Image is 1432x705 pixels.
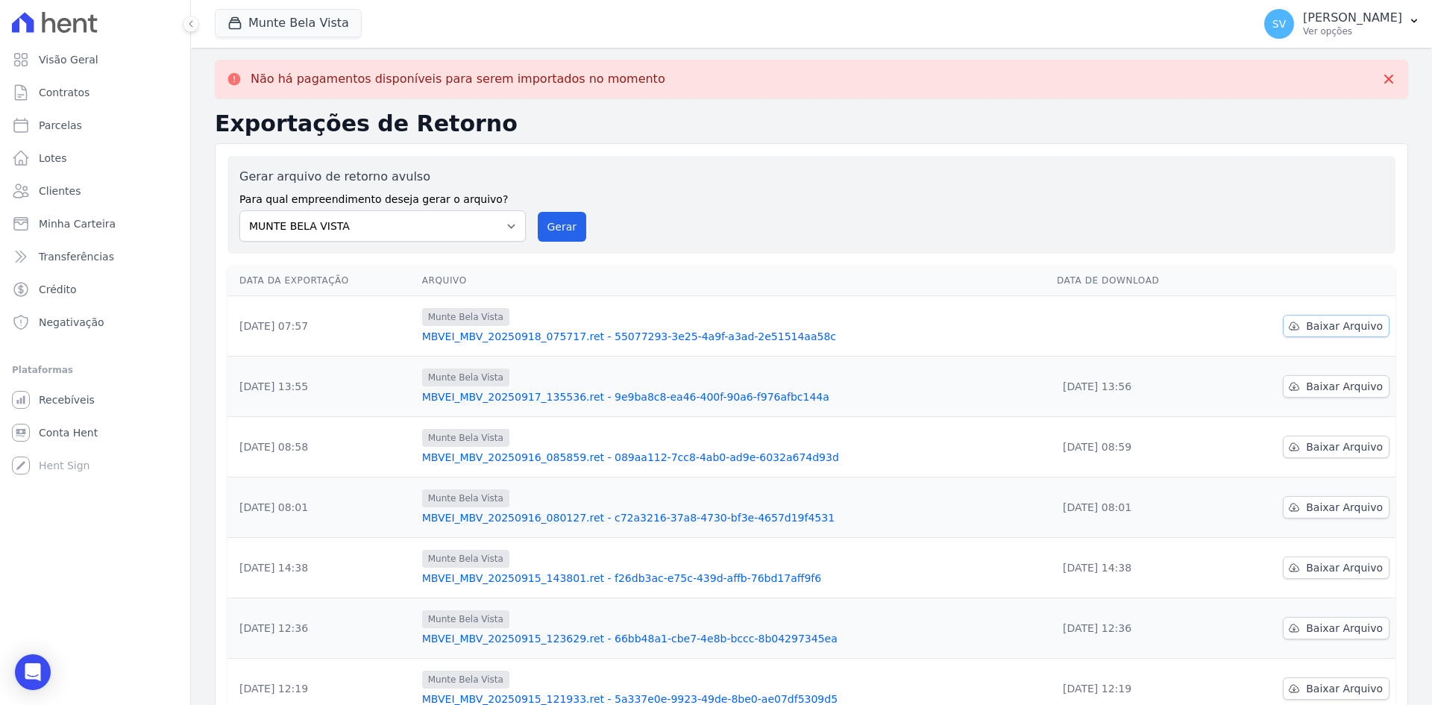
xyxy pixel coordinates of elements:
[1272,19,1286,29] span: SV
[1306,681,1383,696] span: Baixar Arquivo
[1283,315,1389,337] a: Baixar Arquivo
[239,186,526,207] label: Para qual empreendimento deseja gerar o arquivo?
[422,610,509,628] span: Munte Bela Vista
[422,489,509,507] span: Munte Bela Vista
[251,72,665,87] p: Não há pagamentos disponíveis para serem importados no momento
[227,477,416,538] td: [DATE] 08:01
[39,425,98,440] span: Conta Hent
[227,266,416,296] th: Data da Exportação
[39,249,114,264] span: Transferências
[1306,319,1383,333] span: Baixar Arquivo
[227,538,416,598] td: [DATE] 14:38
[1051,598,1220,659] td: [DATE] 12:36
[215,110,1408,137] h2: Exportações de Retorno
[538,212,587,242] button: Gerar
[422,550,509,568] span: Munte Bela Vista
[422,671,509,689] span: Munte Bela Vista
[6,45,184,75] a: Visão Geral
[6,385,184,415] a: Recebíveis
[6,307,184,337] a: Negativação
[6,78,184,107] a: Contratos
[227,417,416,477] td: [DATE] 08:58
[422,429,509,447] span: Munte Bela Vista
[422,510,1045,525] a: MBVEI_MBV_20250916_080127.ret - c72a3216-37a8-4730-bf3e-4657d19f4531
[39,85,89,100] span: Contratos
[422,308,509,326] span: Munte Bela Vista
[1283,375,1389,398] a: Baixar Arquivo
[227,598,416,659] td: [DATE] 12:36
[422,631,1045,646] a: MBVEI_MBV_20250915_123629.ret - 66bb48a1-cbe7-4e8b-bccc-8b04297345ea
[1283,496,1389,518] a: Baixar Arquivo
[422,571,1045,586] a: MBVEI_MBV_20250915_143801.ret - f26db3ac-e75c-439d-affb-76bd17aff9f6
[6,275,184,304] a: Crédito
[1252,3,1432,45] button: SV [PERSON_NAME] Ver opções
[6,110,184,140] a: Parcelas
[6,143,184,173] a: Lotes
[39,52,98,67] span: Visão Geral
[39,216,116,231] span: Minha Carteira
[1051,477,1220,538] td: [DATE] 08:01
[1283,557,1389,579] a: Baixar Arquivo
[422,389,1045,404] a: MBVEI_MBV_20250917_135536.ret - 9e9ba8c8-ea46-400f-90a6-f976afbc144a
[1051,538,1220,598] td: [DATE] 14:38
[422,450,1045,465] a: MBVEI_MBV_20250916_085859.ret - 089aa112-7cc8-4ab0-ad9e-6032a674d93d
[39,282,77,297] span: Crédito
[39,315,104,330] span: Negativação
[1306,379,1383,394] span: Baixar Arquivo
[1283,677,1389,700] a: Baixar Arquivo
[1303,10,1402,25] p: [PERSON_NAME]
[1051,266,1220,296] th: Data de Download
[39,118,82,133] span: Parcelas
[39,392,95,407] span: Recebíveis
[227,357,416,417] td: [DATE] 13:55
[39,184,81,198] span: Clientes
[1283,436,1389,458] a: Baixar Arquivo
[1306,621,1383,636] span: Baixar Arquivo
[227,296,416,357] td: [DATE] 07:57
[39,151,67,166] span: Lotes
[6,209,184,239] a: Minha Carteira
[6,418,184,448] a: Conta Hent
[1306,439,1383,454] span: Baixar Arquivo
[1306,560,1383,575] span: Baixar Arquivo
[215,9,362,37] button: Munte Bela Vista
[1051,417,1220,477] td: [DATE] 08:59
[12,361,178,379] div: Plataformas
[1283,617,1389,639] a: Baixar Arquivo
[239,168,526,186] label: Gerar arquivo de retorno avulso
[416,266,1051,296] th: Arquivo
[15,654,51,690] div: Open Intercom Messenger
[6,242,184,272] a: Transferências
[1303,25,1402,37] p: Ver opções
[6,176,184,206] a: Clientes
[422,369,509,386] span: Munte Bela Vista
[422,329,1045,344] a: MBVEI_MBV_20250918_075717.ret - 55077293-3e25-4a9f-a3ad-2e51514aa58c
[1051,357,1220,417] td: [DATE] 13:56
[1306,500,1383,515] span: Baixar Arquivo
